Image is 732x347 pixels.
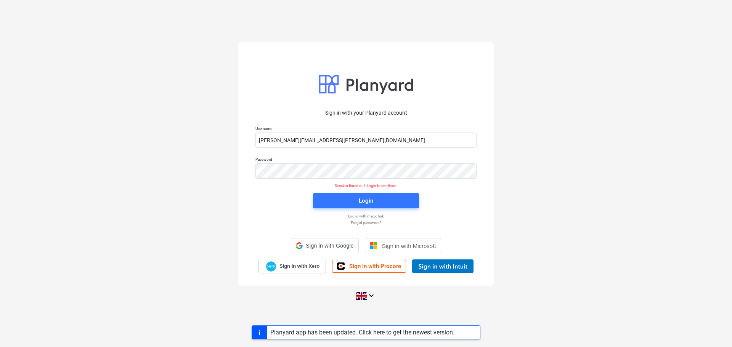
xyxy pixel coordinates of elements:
a: Sign in with Xero [258,260,326,273]
span: Sign in with Xero [279,263,319,270]
div: Login [359,196,373,206]
button: Login [313,193,419,208]
span: Sign in with Microsoft [382,243,436,249]
img: Xero logo [266,261,276,272]
p: Password [255,157,477,163]
a: Log in with magic link [252,214,480,219]
p: Username [255,126,477,133]
p: Session timed out. Login to continue. [251,183,481,188]
i: keyboard_arrow_down [367,291,376,300]
span: Sign in with Google [306,243,353,249]
img: Microsoft logo [370,242,377,249]
span: Sign in with Procore [349,263,401,270]
p: Sign in with your Planyard account [255,109,477,117]
div: Sign in with Google [291,238,358,253]
input: Username [255,133,477,148]
a: Sign in with Procore [332,260,406,273]
div: Planyard app has been updated. Click here to get the newest version. [270,329,454,336]
a: Forgot password? [252,220,480,225]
